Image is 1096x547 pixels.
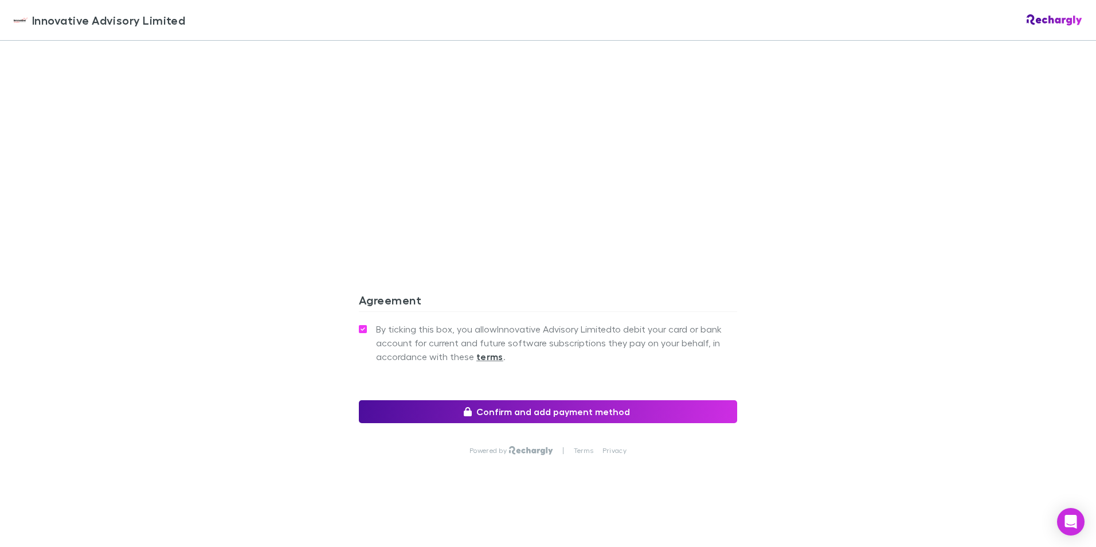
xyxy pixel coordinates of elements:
[602,446,627,455] a: Privacy
[509,446,553,455] img: Rechargly Logo
[562,446,564,455] p: |
[1027,14,1082,26] img: Rechargly Logo
[1057,508,1085,536] div: Open Intercom Messenger
[14,13,28,27] img: Innovative Advisory Limited's Logo
[32,11,185,29] span: Innovative Advisory Limited
[359,400,737,423] button: Confirm and add payment method
[376,322,737,364] span: By ticking this box, you allow Innovative Advisory Limited to debit your card or bank account for...
[359,293,737,311] h3: Agreement
[574,446,593,455] a: Terms
[469,446,509,455] p: Powered by
[476,351,503,362] strong: terms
